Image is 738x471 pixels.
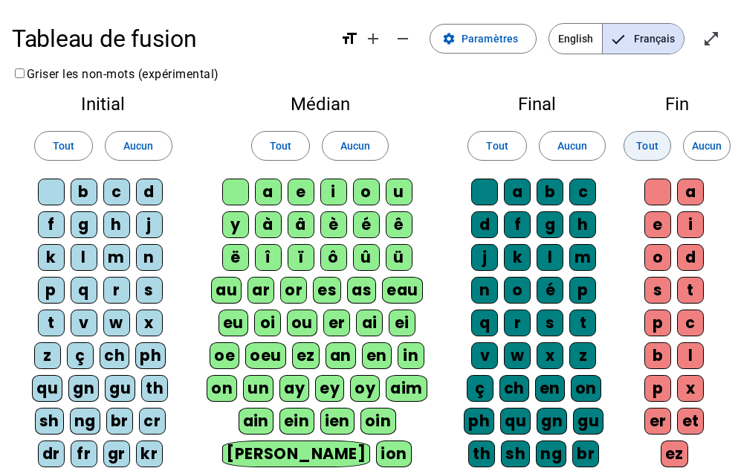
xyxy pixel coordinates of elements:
[471,277,498,304] div: n
[135,342,166,369] div: ph
[677,277,704,304] div: t
[207,375,237,402] div: on
[537,342,563,369] div: x
[136,211,163,238] div: j
[255,244,282,271] div: î
[677,211,704,238] div: i
[292,342,320,369] div: ez
[38,310,65,336] div: t
[389,310,415,336] div: ei
[71,179,97,205] div: b
[71,310,97,336] div: v
[362,342,392,369] div: en
[677,179,704,205] div: a
[537,310,563,336] div: s
[696,24,726,54] button: Entrer en plein écran
[34,131,93,161] button: Tout
[430,24,537,54] button: Paramètres
[537,408,567,435] div: gn
[692,137,722,155] span: Aucun
[486,137,508,155] span: Tout
[68,375,99,402] div: gn
[255,211,282,238] div: à
[326,342,356,369] div: an
[549,24,602,54] span: English
[322,131,389,161] button: Aucun
[38,211,65,238] div: f
[557,137,587,155] span: Aucun
[103,244,130,271] div: m
[677,375,704,402] div: x
[356,310,383,336] div: ai
[279,375,309,402] div: ay
[320,211,347,238] div: è
[499,375,529,402] div: ch
[364,30,382,48] mat-icon: add
[280,277,307,304] div: or
[103,211,130,238] div: h
[315,375,344,402] div: ey
[103,310,130,336] div: w
[569,310,596,336] div: t
[350,375,380,402] div: oy
[624,131,671,161] button: Tout
[398,342,424,369] div: in
[358,24,388,54] button: Augmenter la taille de la police
[382,277,423,304] div: eau
[243,375,273,402] div: un
[12,67,219,81] label: Griser les non-mots (expérimental)
[603,24,684,54] span: Français
[71,211,97,238] div: g
[462,30,518,48] span: Paramètres
[15,68,25,78] input: Griser les non-mots (expérimental)
[572,440,599,467] div: br
[644,408,671,435] div: er
[70,408,100,435] div: ng
[504,310,531,336] div: r
[569,244,596,271] div: m
[537,179,563,205] div: b
[386,211,412,238] div: ê
[386,244,412,271] div: ü
[504,179,531,205] div: a
[123,137,153,155] span: Aucun
[537,211,563,238] div: g
[661,440,688,467] div: ez
[100,342,129,369] div: ch
[573,408,603,435] div: gu
[323,310,350,336] div: er
[136,179,163,205] div: d
[53,137,74,155] span: Tout
[504,277,531,304] div: o
[211,277,242,304] div: au
[340,137,370,155] span: Aucun
[537,244,563,271] div: l
[105,375,135,402] div: gu
[105,131,172,161] button: Aucun
[38,440,65,467] div: dr
[353,211,380,238] div: é
[569,211,596,238] div: h
[536,440,566,467] div: ng
[569,277,596,304] div: p
[386,179,412,205] div: u
[500,408,531,435] div: qu
[222,211,249,238] div: y
[103,440,130,467] div: gr
[504,342,531,369] div: w
[287,310,317,336] div: ou
[313,277,341,304] div: es
[251,131,310,161] button: Tout
[71,277,97,304] div: q
[504,244,531,271] div: k
[471,244,498,271] div: j
[245,342,286,369] div: oeu
[539,131,606,161] button: Aucun
[571,375,601,402] div: on
[702,30,720,48] mat-icon: open_in_full
[644,342,671,369] div: b
[376,440,412,467] div: ion
[210,342,239,369] div: oe
[677,342,704,369] div: l
[353,179,380,205] div: o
